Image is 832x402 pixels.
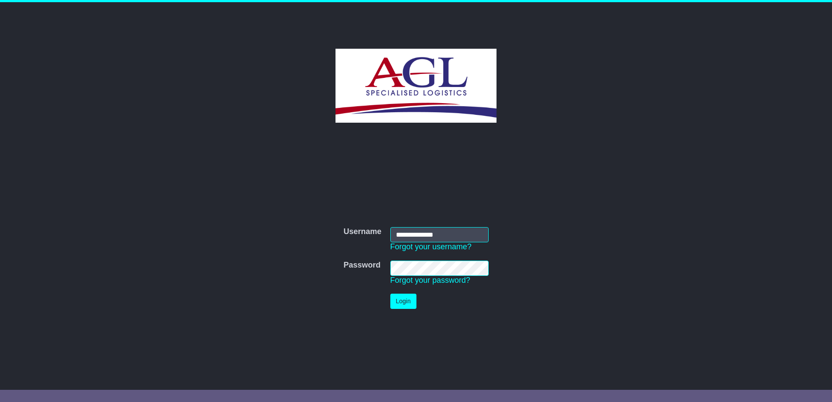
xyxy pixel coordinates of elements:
[343,261,380,270] label: Password
[390,294,416,309] button: Login
[390,276,470,285] a: Forgot your password?
[390,242,472,251] a: Forgot your username?
[343,227,381,237] label: Username
[335,49,496,123] img: AGL SPECIALISED LOGISTICS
